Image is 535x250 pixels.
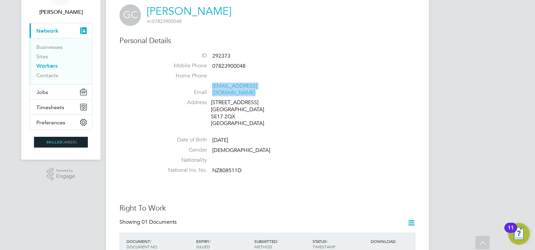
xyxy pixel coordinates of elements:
[119,219,178,226] div: Showing
[160,89,207,96] label: Email
[36,104,64,111] span: Timesheets
[36,44,63,50] a: Businesses
[211,99,275,127] div: [STREET_ADDRESS] [GEOGRAPHIC_DATA] SE17 2QX [GEOGRAPHIC_DATA]
[119,36,416,46] h3: Personal Details
[160,136,207,144] label: Date of Birth
[56,168,75,174] span: Powered by
[34,137,88,148] img: skilledcareers-logo-retina.png
[508,223,530,245] button: Open Resource Center, 11 new notifications
[160,72,207,80] label: Home Phone
[212,167,242,174] span: NZ808511D
[36,28,59,34] span: Network
[36,89,48,95] span: Jobs
[212,63,246,69] span: 07823900048
[119,204,416,213] h3: Right To Work
[29,137,93,148] a: Go to home page
[147,5,231,18] a: [PERSON_NAME]
[30,23,92,38] button: Network
[150,239,151,244] span: /
[160,147,207,154] label: Gender
[209,239,211,244] span: /
[212,83,257,96] a: [EMAIL_ADDRESS][DOMAIN_NAME]
[47,168,75,181] a: Powered byEngage
[29,8,93,16] span: Ernie Crowe
[212,137,228,144] span: [DATE]
[196,244,210,249] span: ISSUED
[147,18,182,24] span: 07823900048
[119,4,141,26] span: GC
[254,244,272,249] span: METHOD
[36,53,48,60] a: Sites
[30,115,92,130] button: Preferences
[212,53,230,59] span: 292373
[30,100,92,115] button: Timesheets
[160,62,207,69] label: Mobile Phone
[160,167,207,174] label: National Ins. No.
[313,244,335,249] span: TIMESTAMP
[369,235,416,247] div: DOWNLOAD
[160,99,207,106] label: Address
[212,147,270,154] span: [DEMOGRAPHIC_DATA]
[30,85,92,99] button: Jobs
[326,239,328,244] span: /
[142,219,177,225] span: 01 Documents
[36,72,58,79] a: Contacts
[36,63,58,69] a: Workers
[147,18,152,24] span: m:
[160,52,207,59] label: ID
[277,239,278,244] span: /
[56,174,75,179] span: Engage
[36,119,65,126] span: Preferences
[30,38,92,84] div: Network
[508,228,514,237] div: 11
[127,244,158,249] span: DOCUMENT NO.
[160,157,207,164] label: Nationality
